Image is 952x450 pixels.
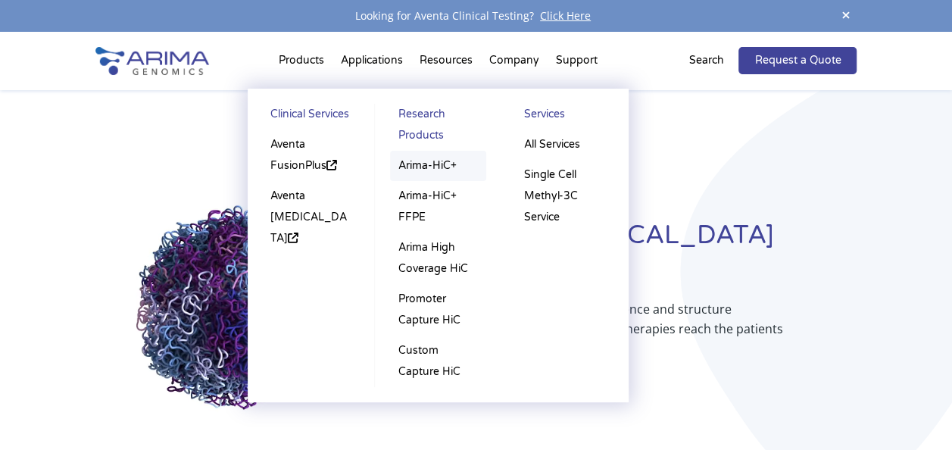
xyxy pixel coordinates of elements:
a: Promoter Capture HiC [390,284,486,336]
a: Aventa FusionPlus [263,130,360,181]
a: Click Here [534,8,597,23]
a: Research Products [390,104,486,151]
a: Single Cell Methyl-3C Service [517,160,613,233]
div: Looking for Aventa Clinical Testing? [95,6,857,26]
a: Arima-HiC+ FFPE [390,181,486,233]
a: Custom Capture HiC [390,336,486,387]
h1: Redefining [MEDICAL_DATA] Diagnostics [409,218,857,299]
iframe: Chat Widget [876,377,952,450]
a: Services [517,104,613,130]
img: Arima-Genomics-logo [95,47,209,75]
a: Clinical Services [263,104,360,130]
p: Search [688,51,723,70]
a: All Services [517,130,613,160]
a: Arima High Coverage HiC [390,233,486,284]
a: Aventa [MEDICAL_DATA] [263,181,360,254]
a: Request a Quote [738,47,857,74]
a: Arima-HiC+ [390,151,486,181]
